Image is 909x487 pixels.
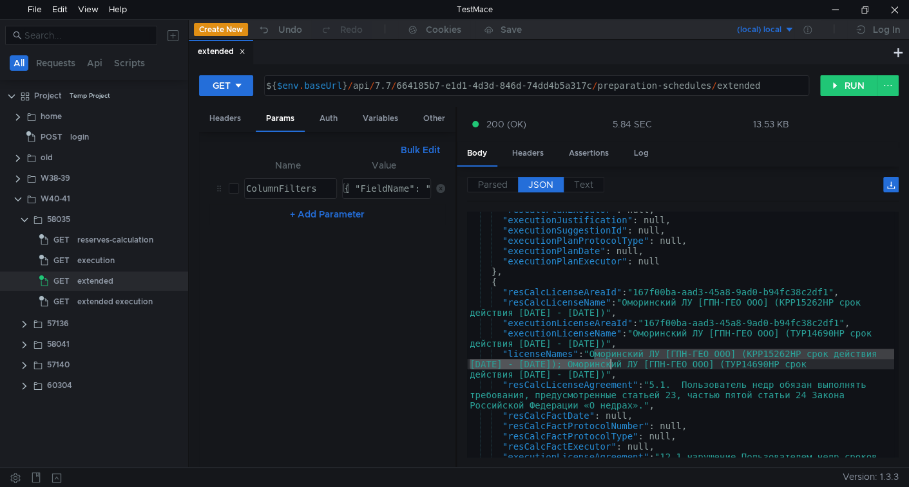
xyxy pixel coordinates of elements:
div: Redo [340,22,363,37]
div: 58041 [47,335,70,354]
div: Project [34,86,62,106]
div: Params [256,107,305,132]
span: GET [53,271,70,291]
div: Auth [309,107,348,131]
button: Api [83,55,106,71]
div: home [41,107,62,126]
span: GET [53,230,70,250]
div: Undo [278,22,302,37]
button: GET [199,75,253,96]
button: Redo [311,20,372,39]
th: Name [239,158,337,173]
th: Value [337,158,431,173]
div: Headers [502,142,554,165]
div: GET [213,78,231,93]
div: extended [77,271,113,291]
span: POST [41,127,62,147]
div: 60304 [47,376,72,395]
div: extended execution [77,292,153,311]
div: W38-39 [41,169,70,188]
div: Temp Project [70,86,110,106]
div: Log In [873,22,900,37]
div: Log [624,142,659,165]
span: JSON [528,179,553,190]
div: extended [198,45,245,59]
div: 13.53 KB [753,118,789,130]
div: Assertions [559,142,619,165]
div: Save [501,25,522,34]
button: Undo [248,20,311,39]
div: Cookies [426,22,461,37]
button: (local) local [705,19,794,40]
button: + Add Parameter [285,207,370,222]
div: login [70,127,89,147]
span: Version: 1.3.3 [843,468,899,486]
button: Scripts [110,55,149,71]
span: GET [53,251,70,270]
div: old [41,148,53,167]
div: W40-41 [41,189,70,208]
span: GET [53,292,70,311]
div: Body [457,142,497,167]
div: execution [77,251,115,270]
div: 58035 [47,210,70,229]
div: reserves-calculation [77,230,153,250]
div: (local) local [737,24,781,36]
input: Search... [24,28,149,42]
button: RUN [820,75,877,96]
div: 5.84 SEC [613,118,652,130]
button: Bulk Edit [396,142,445,158]
div: 57140 [47,355,70,374]
div: Headers [199,107,251,131]
span: Parsed [478,179,508,190]
button: Create New [194,23,248,36]
button: All [10,55,28,71]
div: 57136 [47,314,69,333]
div: Variables [352,107,408,131]
button: Requests [32,55,79,71]
span: Text [574,179,593,190]
div: Other [413,107,455,131]
span: 200 (OK) [486,117,526,131]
